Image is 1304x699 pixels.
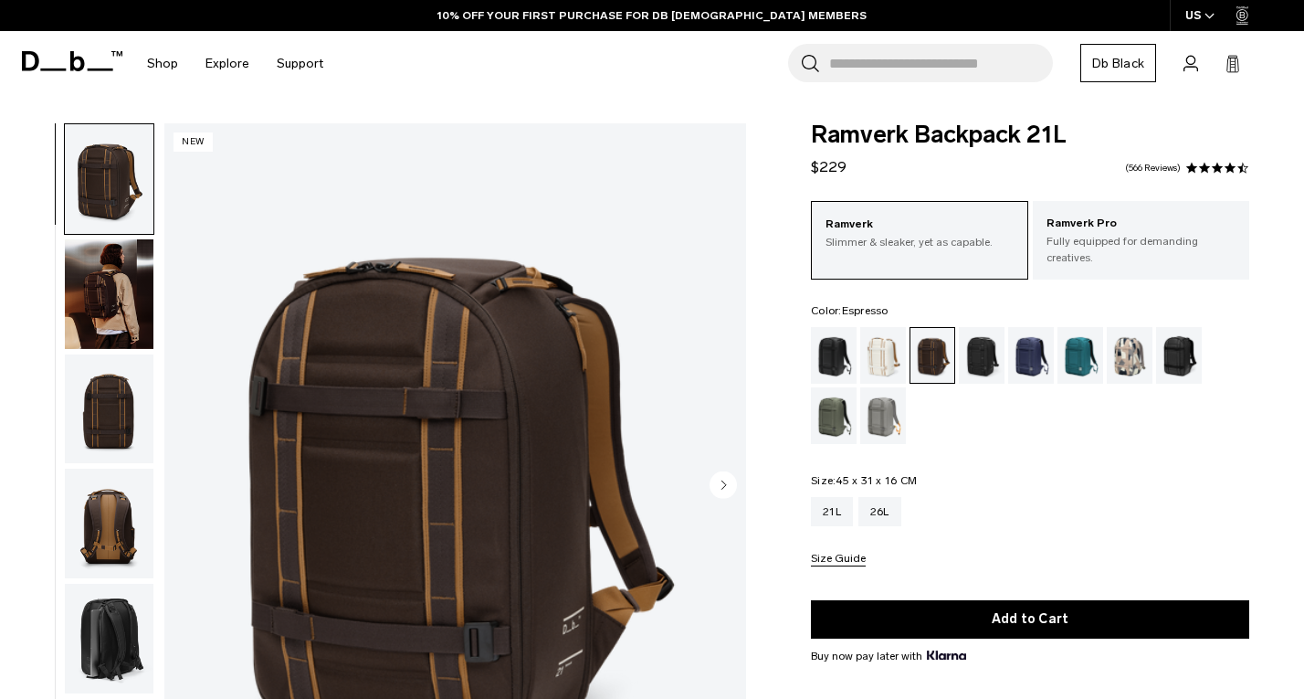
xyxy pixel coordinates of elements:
[811,553,866,567] button: Size Guide
[836,474,917,487] span: 45 x 31 x 16 CM
[64,123,154,235] button: Ramverk Backpack 21L Espresso
[1156,327,1202,384] a: Reflective Black
[437,7,867,24] a: 10% OFF YOUR FIRST PURCHASE FOR DB [DEMOGRAPHIC_DATA] MEMBERS
[65,469,153,578] img: Ramverk Backpack 21L Espresso
[811,648,966,664] span: Buy now pay later with
[710,471,737,503] button: Next slide
[1057,327,1103,384] a: Midnight Teal
[811,305,889,316] legend: Color:
[811,123,1249,147] span: Ramverk Backpack 21L
[64,238,154,350] button: Ramverk Backpack 21L Espresso
[826,216,1013,234] p: Ramverk
[811,387,857,444] a: Moss Green
[927,651,966,660] img: {"height" => 20, "alt" => "Klarna"}
[65,584,153,694] img: Ramverk Backpack 21L Espresso
[1033,201,1249,280] a: Ramverk Pro Fully equipped for demanding creatives.
[174,132,213,152] p: New
[1008,327,1054,384] a: Blue Hour
[959,327,1004,384] a: Charcoal Grey
[1046,233,1236,266] p: Fully equipped for demanding creatives.
[1046,215,1236,233] p: Ramverk Pro
[842,304,889,317] span: Espresso
[65,355,153,464] img: Ramverk Backpack 21L Espresso
[811,600,1249,639] button: Add to Cart
[65,239,153,349] img: Ramverk Backpack 21L Espresso
[133,31,337,96] nav: Main Navigation
[811,158,847,175] span: $229
[826,234,1013,250] p: Slimmer & sleaker, yet as capable.
[277,31,323,96] a: Support
[205,31,249,96] a: Explore
[65,124,153,234] img: Ramverk Backpack 21L Espresso
[147,31,178,96] a: Shop
[64,354,154,465] button: Ramverk Backpack 21L Espresso
[1080,44,1156,82] a: Db Black
[811,497,853,526] a: 21L
[811,327,857,384] a: Black Out
[860,327,906,384] a: Oatmilk
[64,583,154,694] button: Ramverk Backpack 21L Espresso
[860,387,906,444] a: Sand Grey
[910,327,955,384] a: Espresso
[858,497,901,526] a: 26L
[64,468,154,579] button: Ramverk Backpack 21L Espresso
[811,475,917,486] legend: Size:
[1125,164,1181,173] a: 566 reviews
[1107,327,1152,384] a: Line Cluster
